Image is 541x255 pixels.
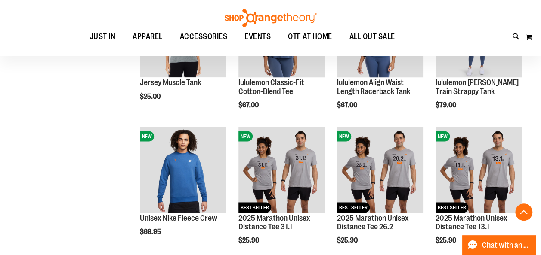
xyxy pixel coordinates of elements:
span: NEW [140,131,154,141]
span: $25.90 [337,236,359,244]
img: 2025 Marathon Unisex Distance Tee 26.2 [337,127,423,212]
a: Jersey Muscle Tank [140,78,201,87]
span: ACCESSORIES [180,27,228,46]
img: Unisex Nike Fleece Crew [140,127,226,212]
button: Chat with an Expert [462,235,536,255]
span: $25.90 [238,236,260,244]
img: 2025 Marathon Unisex Distance Tee 31.1 [238,127,325,212]
a: lululemon Align Waist Length Racerback Tank [337,78,410,95]
a: 2025 Marathon Unisex Distance Tee 31.1NEWBEST SELLER [238,127,325,214]
span: EVENTS [244,27,271,46]
a: 2025 Marathon Unisex Distance Tee 31.1 [238,213,310,231]
span: OTF AT HOME [288,27,332,46]
img: Shop Orangetheory [223,9,318,27]
span: NEW [238,131,253,141]
span: NEW [337,131,351,141]
span: $69.95 [140,228,162,235]
span: BEST SELLER [337,202,370,212]
span: APPAREL [133,27,163,46]
span: NEW [436,131,450,141]
span: $79.00 [436,101,458,109]
a: lululemon Classic-Fit Cotton-Blend Tee [238,78,304,95]
span: JUST IN [90,27,116,46]
span: BEST SELLER [238,202,271,212]
span: BEST SELLER [436,202,468,212]
a: Unisex Nike Fleece Crew [140,213,217,222]
a: 2025 Marathon Unisex Distance Tee 26.2 [337,213,409,231]
a: lululemon [PERSON_NAME] Train Strappy Tank [436,78,519,95]
a: 2025 Marathon Unisex Distance Tee 13.1 [436,213,507,231]
span: $25.00 [140,92,162,100]
span: $67.00 [337,101,359,109]
img: 2025 Marathon Unisex Distance Tee 13.1 [436,127,522,212]
span: ALL OUT SALE [349,27,395,46]
span: $25.90 [436,236,458,244]
a: 2025 Marathon Unisex Distance Tee 26.2NEWBEST SELLER [337,127,423,214]
a: 2025 Marathon Unisex Distance Tee 13.1NEWBEST SELLER [436,127,522,214]
button: Back To Top [515,203,532,221]
a: Unisex Nike Fleece CrewNEW [140,127,226,214]
span: Chat with an Expert [482,241,531,249]
span: $67.00 [238,101,260,109]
